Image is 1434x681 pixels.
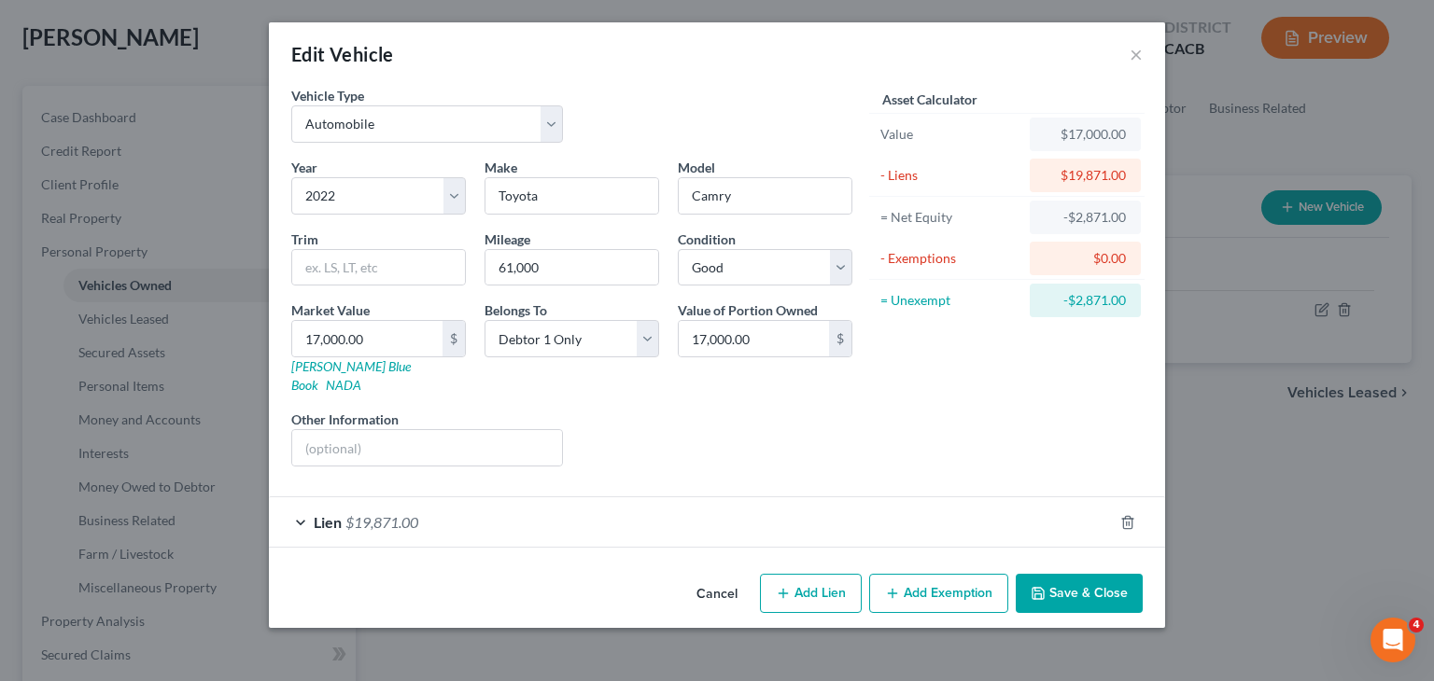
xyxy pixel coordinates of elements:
label: Value of Portion Owned [678,300,818,320]
label: Vehicle Type [291,86,364,105]
label: Year [291,158,317,177]
div: Edit Vehicle [291,41,394,67]
span: $19,871.00 [345,513,418,531]
a: [PERSON_NAME] Blue Book [291,358,411,393]
input: ex. Altima [679,178,851,214]
label: Trim [291,229,318,249]
button: Add Lien [760,574,862,613]
label: Market Value [291,300,370,320]
label: Other Information [291,410,399,429]
label: Model [678,158,715,177]
input: ex. Nissan [485,178,658,214]
div: Value [880,125,1021,144]
input: 0.00 [679,321,829,356]
span: Belongs To [485,302,547,318]
input: -- [485,250,658,285]
button: Save & Close [1016,574,1143,613]
div: $0.00 [1045,249,1126,268]
iframe: Intercom live chat [1371,618,1415,662]
div: - Exemptions [880,249,1021,268]
label: Asset Calculator [882,90,977,109]
input: 0.00 [292,321,443,356]
div: -$2,871.00 [1045,208,1126,227]
span: Lien [314,513,342,531]
button: × [1130,43,1143,65]
div: -$2,871.00 [1045,291,1126,310]
input: ex. LS, LT, etc [292,250,465,285]
div: - Liens [880,166,1021,185]
label: Condition [678,229,736,249]
div: $17,000.00 [1045,125,1126,144]
div: $ [829,321,851,356]
span: Make [485,160,517,175]
div: $ [443,321,465,356]
a: NADA [326,377,361,393]
button: Add Exemption [869,574,1008,613]
span: 4 [1409,618,1424,632]
div: $19,871.00 [1045,166,1126,185]
input: (optional) [292,430,562,466]
div: = Net Equity [880,208,1021,227]
label: Mileage [485,229,530,249]
div: = Unexempt [880,291,1021,310]
button: Cancel [682,576,752,613]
